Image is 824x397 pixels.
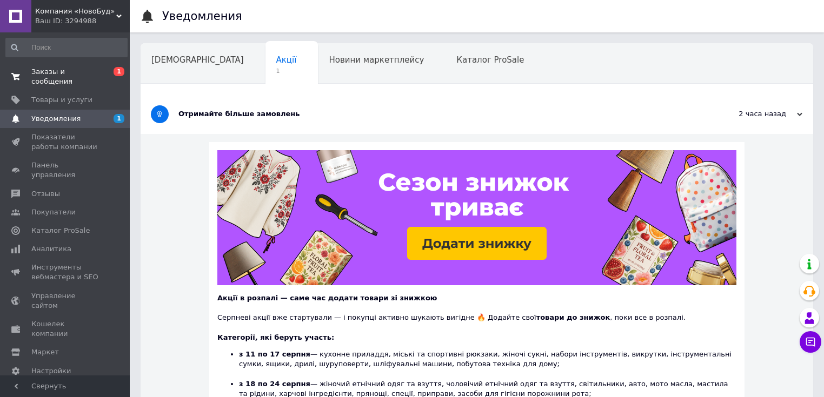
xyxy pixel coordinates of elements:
span: Отзывы [31,189,60,199]
span: Акції [276,55,297,65]
span: Показатели работы компании [31,132,100,152]
span: [DEMOGRAPHIC_DATA] [151,55,244,65]
span: Панель управления [31,160,100,180]
li: — кухонне приладдя, міські та спортивні рюкзаки, жіночі сукні, набори інструментів, викрутки, інс... [239,349,736,379]
span: Маркет [31,347,59,357]
input: Поиск [5,38,128,57]
span: Компания «НовоБуд» [35,6,116,16]
span: 1 [114,67,124,76]
span: Товары и услуги [31,95,92,105]
b: з 18 по 24 серпня [239,380,310,388]
div: Ваш ID: 3294988 [35,16,130,26]
h1: Уведомления [162,10,242,23]
span: Уведомления [31,114,81,124]
div: Отримайте більше замовлень [178,109,694,119]
span: 1 [276,67,297,75]
b: товари до знижок [536,313,610,321]
div: 2 часа назад [694,109,802,119]
span: Покупатели [31,207,76,217]
span: Настройки [31,366,71,376]
span: Заказы и сообщения [31,67,100,86]
button: Чат с покупателем [800,331,821,353]
div: Серпневі акції вже стартували — і покупці активно шукають вигідне 🔥 Додайте свої , поки все в роз... [217,303,736,322]
span: Инструменты вебмастера и SEO [31,263,100,282]
span: Аналитика [31,244,71,254]
b: Категорії, які беруть участь: [217,333,334,341]
b: з 11 по 17 серпня [239,350,310,358]
span: Управление сайтом [31,291,100,311]
span: Каталог ProSale [31,226,90,235]
span: Новини маркетплейсу [329,55,424,65]
b: Акції в розпалі — саме час додати товари зі знижкою [217,294,437,302]
span: Кошелек компании [31,319,100,339]
span: Каталог ProSale [456,55,524,65]
span: 1 [114,114,124,123]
